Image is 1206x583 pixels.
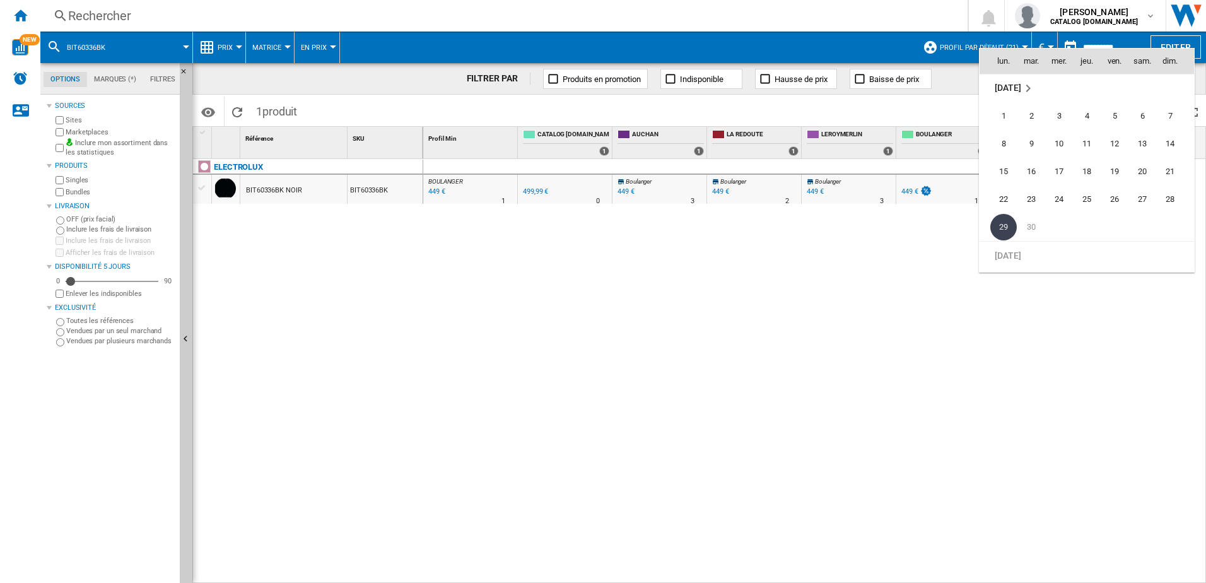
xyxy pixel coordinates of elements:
[1019,159,1044,184] span: 16
[1102,131,1127,156] span: 12
[1157,103,1183,129] span: 7
[1101,102,1128,130] td: Friday September 5 2025
[1156,49,1194,74] th: dim.
[980,213,1017,242] td: Monday September 29 2025
[1101,185,1128,213] td: Friday September 26 2025
[1074,187,1099,212] span: 25
[1017,185,1045,213] td: Tuesday September 23 2025
[990,214,1017,240] span: 29
[1046,103,1072,129] span: 3
[1045,130,1073,158] td: Wednesday September 10 2025
[1156,102,1194,130] td: Sunday September 7 2025
[1130,103,1155,129] span: 6
[1102,187,1127,212] span: 26
[1156,130,1194,158] td: Sunday September 14 2025
[980,158,1194,185] tr: Week 3
[1157,187,1183,212] span: 28
[1101,49,1128,74] th: ven.
[995,250,1021,261] span: [DATE]
[1045,49,1073,74] th: mer.
[991,187,1016,212] span: 22
[980,49,1017,74] th: lun.
[991,159,1016,184] span: 15
[980,102,1017,130] td: Monday September 1 2025
[980,74,1194,103] td: September 2025
[1045,185,1073,213] td: Wednesday September 24 2025
[980,213,1194,242] tr: Week 5
[980,185,1017,213] td: Monday September 22 2025
[1073,158,1101,185] td: Thursday September 18 2025
[980,74,1194,103] tr: Week undefined
[991,131,1016,156] span: 8
[1017,102,1045,130] td: Tuesday September 2 2025
[1157,131,1183,156] span: 14
[1130,131,1155,156] span: 13
[991,103,1016,129] span: 1
[1128,130,1156,158] td: Saturday September 13 2025
[1045,158,1073,185] td: Wednesday September 17 2025
[1073,130,1101,158] td: Thursday September 11 2025
[980,242,1194,270] tr: Week undefined
[1128,49,1156,74] th: sam.
[995,83,1021,93] span: [DATE]
[1156,185,1194,213] td: Sunday September 28 2025
[1128,102,1156,130] td: Saturday September 6 2025
[1101,130,1128,158] td: Friday September 12 2025
[1046,187,1072,212] span: 24
[1046,159,1072,184] span: 17
[980,130,1017,158] td: Monday September 8 2025
[1074,159,1099,184] span: 18
[1019,131,1044,156] span: 9
[1128,158,1156,185] td: Saturday September 20 2025
[1074,103,1099,129] span: 4
[1046,131,1072,156] span: 10
[1017,49,1045,74] th: mar.
[980,49,1194,271] md-calendar: Calendar
[1128,185,1156,213] td: Saturday September 27 2025
[1045,102,1073,130] td: Wednesday September 3 2025
[1073,102,1101,130] td: Thursday September 4 2025
[1019,187,1044,212] span: 23
[1073,49,1101,74] th: jeu.
[1017,213,1045,242] td: Tuesday September 30 2025
[980,130,1194,158] tr: Week 2
[1017,130,1045,158] td: Tuesday September 9 2025
[980,158,1017,185] td: Monday September 15 2025
[1156,158,1194,185] td: Sunday September 21 2025
[1130,159,1155,184] span: 20
[1102,103,1127,129] span: 5
[980,185,1194,213] tr: Week 4
[1130,187,1155,212] span: 27
[980,102,1194,130] tr: Week 1
[1101,158,1128,185] td: Friday September 19 2025
[1102,159,1127,184] span: 19
[1019,103,1044,129] span: 2
[1017,158,1045,185] td: Tuesday September 16 2025
[1073,185,1101,213] td: Thursday September 25 2025
[1157,159,1183,184] span: 21
[1074,131,1099,156] span: 11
